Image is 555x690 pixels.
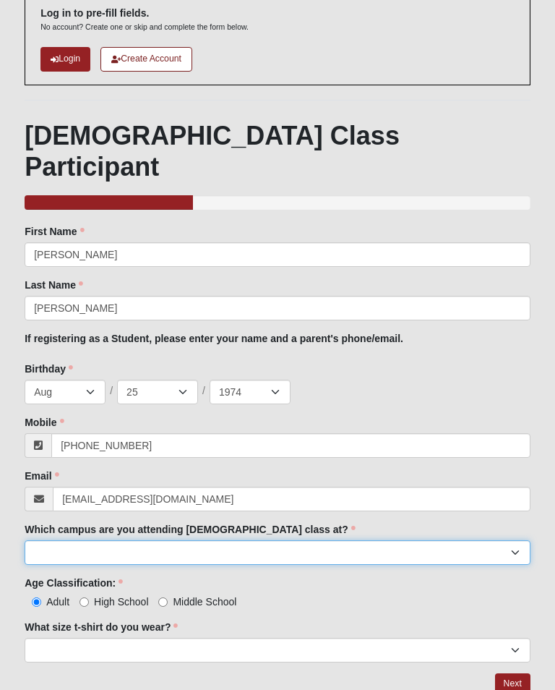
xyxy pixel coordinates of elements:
[25,224,84,239] label: First Name
[25,278,83,292] label: Last Name
[32,597,41,607] input: Adult
[25,620,178,634] label: What size t-shirt do you wear?
[40,47,90,71] a: Login
[40,22,249,33] p: No account? Create one or skip and complete the form below.
[46,596,69,608] span: Adult
[25,576,123,590] label: Age Classification:
[100,47,192,71] a: Create Account
[25,415,64,430] label: Mobile
[25,469,59,483] label: Email
[40,7,249,20] h6: Log in to pre-fill fields.
[173,596,236,608] span: Middle School
[25,362,73,376] label: Birthday
[110,383,113,399] span: /
[94,596,149,608] span: High School
[158,597,168,607] input: Middle School
[202,383,205,399] span: /
[25,333,403,344] b: If registering as a Student, please enter your name and a parent's phone/email.
[25,522,356,537] label: Which campus are you attending [DEMOGRAPHIC_DATA] class at?
[79,597,89,607] input: High School
[25,120,530,182] h1: [DEMOGRAPHIC_DATA] Class Participant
